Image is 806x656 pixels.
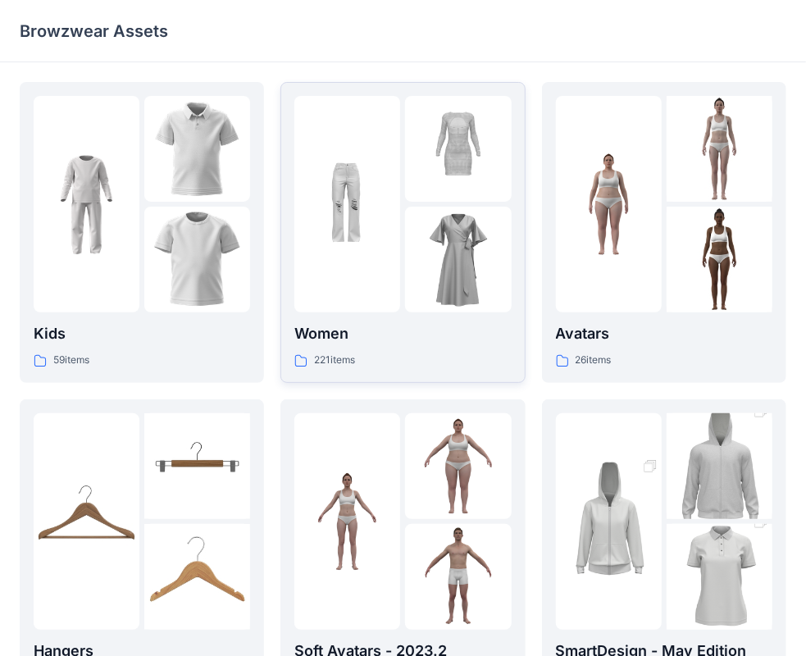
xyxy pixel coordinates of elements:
img: folder 2 [144,413,250,519]
img: folder 2 [405,413,511,519]
img: folder 3 [667,207,772,312]
img: folder 2 [144,96,250,202]
img: folder 1 [34,152,139,257]
p: Avatars [556,322,772,345]
img: folder 3 [144,524,250,630]
p: 59 items [53,352,89,369]
p: Women [294,322,511,345]
img: folder 1 [556,442,662,601]
img: folder 1 [34,468,139,574]
img: folder 1 [294,468,400,574]
img: folder 1 [556,152,662,257]
p: Browzwear Assets [20,20,168,43]
p: Kids [34,322,250,345]
a: folder 1folder 2folder 3Women221items [280,82,525,383]
a: folder 1folder 2folder 3Avatars26items [542,82,786,383]
img: folder 3 [405,207,511,312]
img: folder 2 [667,96,772,202]
p: 26 items [576,352,612,369]
p: 221 items [314,352,355,369]
img: folder 2 [405,96,511,202]
img: folder 3 [405,524,511,630]
img: folder 3 [144,207,250,312]
img: folder 1 [294,152,400,257]
img: folder 2 [667,387,772,546]
a: folder 1folder 2folder 3Kids59items [20,82,264,383]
